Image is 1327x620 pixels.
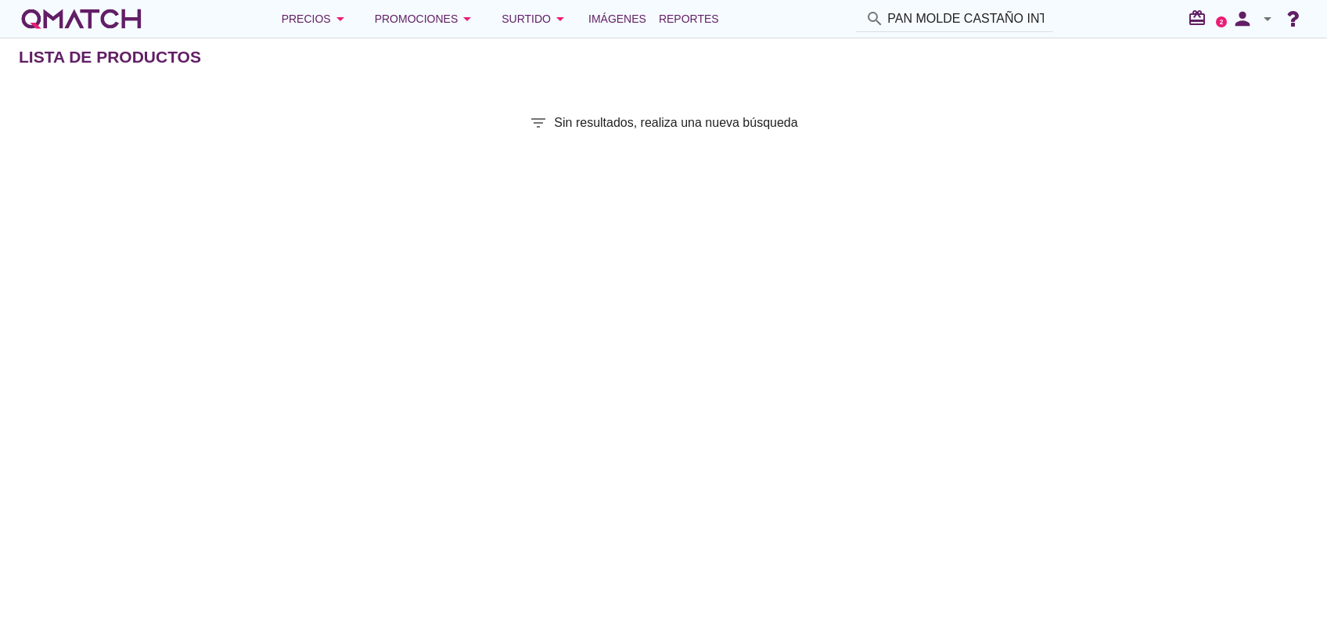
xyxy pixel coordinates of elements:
[502,9,570,28] div: Surtido
[588,9,646,28] span: Imágenes
[362,3,490,34] button: Promociones
[19,45,201,70] h2: Lista de productos
[1227,8,1258,30] i: person
[1258,9,1277,28] i: arrow_drop_down
[582,3,653,34] a: Imágenes
[529,114,548,132] i: filter_list
[458,9,476,28] i: arrow_drop_down
[331,9,350,28] i: arrow_drop_down
[1216,16,1227,27] a: 2
[551,9,570,28] i: arrow_drop_down
[489,3,582,34] button: Surtido
[375,9,477,28] div: Promociones
[659,9,719,28] span: Reportes
[887,6,1044,31] input: Buscar productos
[865,9,884,28] i: search
[653,3,725,34] a: Reportes
[19,3,144,34] a: white-qmatch-logo
[269,3,362,34] button: Precios
[554,114,797,132] span: Sin resultados, realiza una nueva búsqueda
[1220,18,1224,25] text: 2
[282,9,350,28] div: Precios
[1188,9,1213,27] i: redeem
